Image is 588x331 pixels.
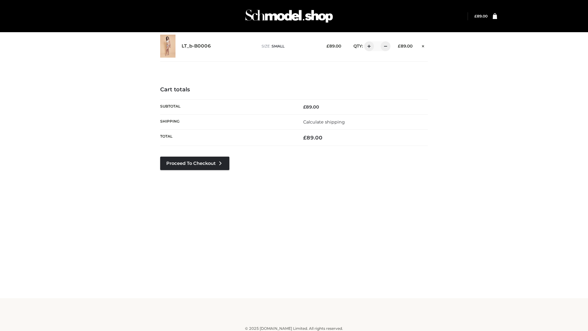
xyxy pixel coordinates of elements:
th: Total [160,130,294,146]
a: Proceed to Checkout [160,157,229,170]
span: £ [303,135,307,141]
a: Calculate shipping [303,119,345,125]
span: £ [398,44,401,48]
a: £89.00 [474,14,488,18]
span: £ [474,14,477,18]
p: size : [262,44,317,49]
bdi: 89.00 [303,104,319,110]
bdi: 89.00 [303,135,322,141]
img: LT_b-B0006 - SMALL [160,35,175,58]
a: LT_b-B0006 [182,43,211,49]
a: Remove this item [419,41,428,49]
span: £ [303,104,306,110]
th: Shipping [160,114,294,129]
bdi: 89.00 [474,14,488,18]
bdi: 89.00 [326,44,341,48]
div: QTY: [347,41,388,51]
span: £ [326,44,329,48]
th: Subtotal [160,99,294,114]
h4: Cart totals [160,86,428,93]
span: SMALL [272,44,285,48]
bdi: 89.00 [398,44,413,48]
img: Schmodel Admin 964 [243,4,335,28]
